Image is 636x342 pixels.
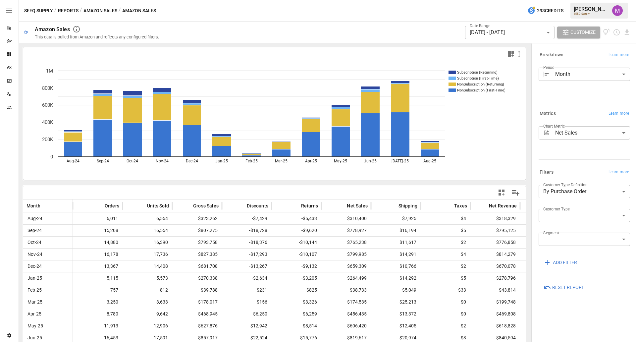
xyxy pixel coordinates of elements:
span: -$9,620 [300,225,318,236]
button: Sort [137,201,146,210]
span: 14,880 [103,237,119,248]
span: $627,876 [197,320,219,332]
button: Sort [291,201,300,210]
span: -$6,250 [251,308,268,320]
text: Aug-25 [423,159,436,163]
button: ADD FILTER [539,256,582,268]
span: -$825 [304,284,318,296]
span: Shipping [398,202,417,209]
button: Sort [237,201,246,210]
span: $14,292 [398,272,417,284]
span: Taxes [454,202,467,209]
span: $469,808 [495,308,517,320]
span: $12,405 [398,320,417,332]
span: 6,554 [155,213,169,224]
span: $606,420 [346,320,368,332]
span: Learn more [609,110,629,117]
span: 16,390 [153,237,169,248]
span: Reset Report [552,283,584,292]
button: Sort [95,201,104,210]
span: $5 [460,272,467,284]
text: Sep-24 [97,159,109,163]
span: $270,338 [197,272,219,284]
label: Segment [543,230,559,236]
h6: Metrics [540,110,556,117]
span: -$3,205 [300,272,318,284]
span: 14,408 [153,260,169,272]
span: $807,275 [197,225,219,236]
text: May-25 [334,159,347,163]
span: $456,435 [346,308,368,320]
span: $310,400 [346,213,368,224]
span: 8,780 [106,308,119,320]
span: $681,708 [197,260,219,272]
span: -$156 [254,296,268,308]
span: $11,617 [398,237,417,248]
button: Manage Columns [508,185,523,200]
span: -$12,942 [248,320,268,332]
span: $14,291 [398,249,417,260]
span: 5,573 [155,272,169,284]
span: Month [26,202,40,209]
span: -$10,107 [298,249,318,260]
svg: A chart. [23,61,519,180]
text: Mar-25 [275,159,288,163]
button: Reset Report [539,282,589,294]
span: Apr-25 [26,308,42,320]
span: $5,049 [401,284,417,296]
button: Sort [479,201,488,210]
text: Oct-24 [127,159,138,163]
label: Chart Metric [543,123,565,129]
span: Sep-24 [26,225,43,236]
text: 600K [42,102,53,108]
span: 3,633 [155,296,169,308]
button: Sort [337,201,346,210]
span: $39,788 [200,284,219,296]
span: $670,078 [495,260,517,272]
h6: Breakdown [540,51,563,59]
span: $4 [460,213,467,224]
span: 15,208 [103,225,119,236]
span: -$6,259 [300,308,318,320]
span: -$7,429 [251,213,268,224]
span: $4 [460,249,467,260]
text: Nov-24 [156,159,169,163]
span: 16,178 [103,249,119,260]
span: 3,250 [106,296,119,308]
span: Feb-25 [26,284,43,296]
text: Subscription (First-Time) [457,76,499,81]
span: $10,766 [398,260,417,272]
label: Period [543,65,555,70]
h6: Filters [540,169,554,176]
span: Mar-25 [26,296,43,308]
button: Download report [623,28,631,36]
span: $25,213 [398,296,417,308]
text: 400K [42,119,53,125]
span: $468,945 [197,308,219,320]
span: $659,309 [346,260,368,272]
text: Jan-25 [215,159,228,163]
span: -$231 [254,284,268,296]
div: [PERSON_NAME] [574,6,608,12]
span: $38,733 [349,284,368,296]
span: -$13,267 [248,260,268,272]
span: $199,748 [495,296,517,308]
span: $2 [460,320,467,332]
span: ADD FILTER [553,258,577,267]
span: $778,927 [346,225,368,236]
button: Sort [41,201,50,210]
span: $793,758 [197,237,219,248]
span: $2 [460,260,467,272]
span: 293 Credits [537,7,563,15]
label: Date Range [470,23,490,28]
button: Sort [389,201,398,210]
span: Orders [105,202,119,209]
span: $43,814 [498,284,517,296]
span: $0 [460,308,467,320]
div: This data is pulled from Amazon and reflects any configured filters. [35,34,159,39]
span: $795,125 [495,225,517,236]
span: 16,554 [153,225,169,236]
span: Net Sales [347,202,368,209]
label: Customer Type Definition [543,182,588,188]
span: Learn more [609,169,629,176]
